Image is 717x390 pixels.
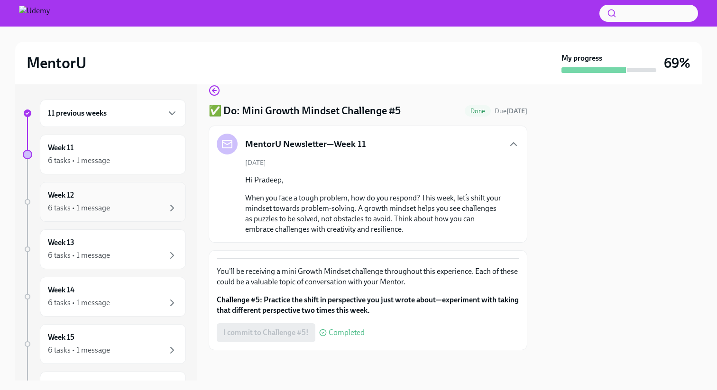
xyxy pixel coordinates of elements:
[217,295,519,315] strong: Challenge #5: Practice the shift in perspective you just wrote about—experiment with taking that ...
[329,329,365,336] span: Completed
[48,143,74,153] h6: Week 11
[561,53,602,63] strong: My progress
[209,104,401,118] h4: ✅ Do: Mini Growth Mindset Challenge #5
[245,138,366,150] h5: MentorU Newsletter—Week 11
[48,155,110,166] div: 6 tasks • 1 message
[23,277,186,317] a: Week 146 tasks • 1 message
[664,54,690,72] h3: 69%
[27,54,86,73] h2: MentorU
[465,108,491,115] span: Done
[217,266,519,287] p: You'll be receiving a mini Growth Mindset challenge throughout this experience. Each of these cou...
[245,175,504,185] p: Hi Pradeep,
[245,193,504,235] p: When you face a tough problem, how do you respond? This week, let’s shift your mindset towards pr...
[23,182,186,222] a: Week 126 tasks • 1 message
[48,237,74,248] h6: Week 13
[48,285,74,295] h6: Week 14
[48,298,110,308] div: 6 tasks • 1 message
[48,203,110,213] div: 6 tasks • 1 message
[48,250,110,261] div: 6 tasks • 1 message
[48,332,74,343] h6: Week 15
[23,324,186,364] a: Week 156 tasks • 1 message
[48,345,110,355] div: 6 tasks • 1 message
[48,108,107,118] h6: 11 previous weeks
[19,6,50,21] img: Udemy
[48,380,74,390] h6: Week 16
[495,107,527,115] span: Due
[40,100,186,127] div: 11 previous weeks
[245,158,266,167] span: [DATE]
[48,190,74,200] h6: Week 12
[506,107,527,115] strong: [DATE]
[23,135,186,174] a: Week 116 tasks • 1 message
[23,229,186,269] a: Week 136 tasks • 1 message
